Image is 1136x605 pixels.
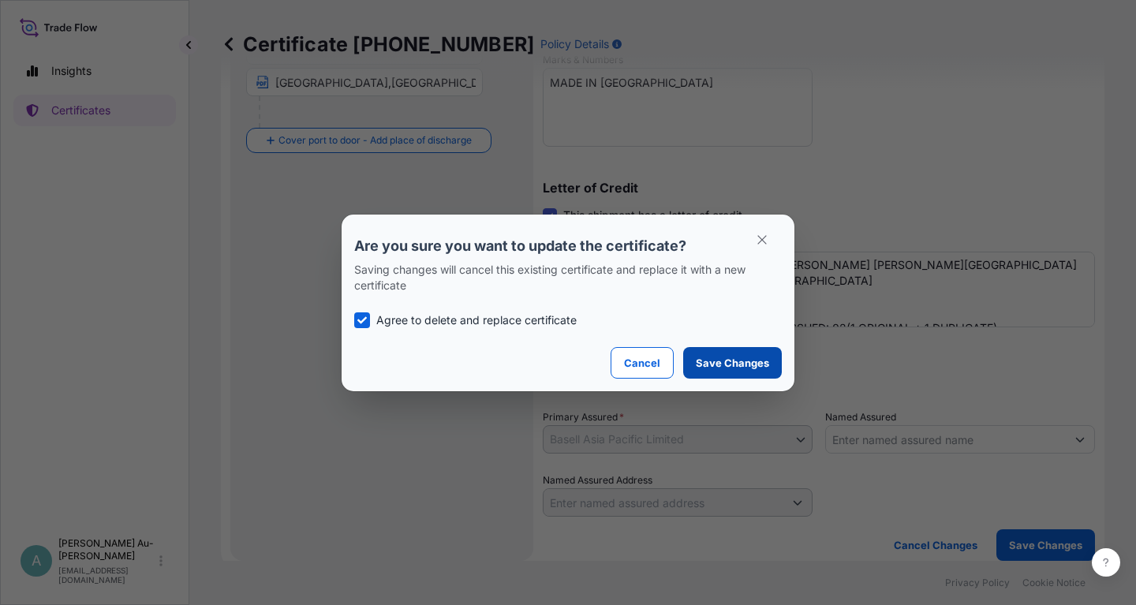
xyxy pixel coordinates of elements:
[696,355,769,371] p: Save Changes
[624,355,660,371] p: Cancel
[354,237,782,256] p: Are you sure you want to update the certificate?
[354,262,782,293] p: Saving changes will cancel this existing certificate and replace it with a new certificate
[376,312,577,328] p: Agree to delete and replace certificate
[611,347,674,379] button: Cancel
[683,347,782,379] button: Save Changes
